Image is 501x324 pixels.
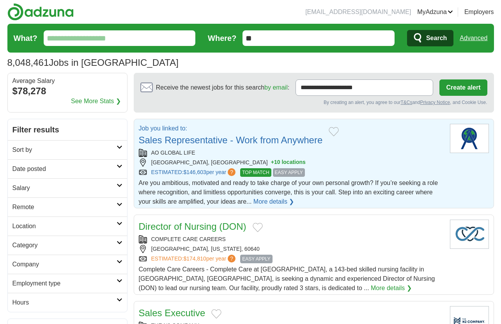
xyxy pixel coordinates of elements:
button: Add to favorite jobs [253,223,263,232]
div: [GEOGRAPHIC_DATA], [US_STATE], 60640 [139,245,444,253]
label: What? [14,32,37,44]
p: Job you linked to: [139,124,323,133]
a: More details ❯ [371,283,412,293]
a: by email [264,84,288,91]
div: [GEOGRAPHIC_DATA], [GEOGRAPHIC_DATA] [139,158,444,167]
a: See More Stats ❯ [71,97,121,106]
a: Sort by [8,140,127,159]
div: By creating an alert, you agree to our and , and Cookie Use. [140,99,487,106]
button: Search [407,30,453,46]
a: ESTIMATED:$146,603per year? [151,168,237,177]
h2: Filter results [8,119,127,140]
span: Are you ambitious, motivated and ready to take charge of your own personal growth? If you’re seek... [139,180,438,205]
a: Employers [464,7,494,17]
h2: Company [12,260,117,269]
div: $78,278 [12,84,122,98]
span: Search [426,30,447,46]
a: Category [8,236,127,255]
h2: Sort by [12,145,117,155]
label: Where? [208,32,236,44]
a: ESTIMATED:$174,810per year? [151,255,237,263]
span: Receive the newest jobs for this search : [156,83,289,92]
h2: Location [12,222,117,231]
a: Location [8,217,127,236]
div: COMPLETE CARE CAREERS [139,235,444,243]
a: Remote [8,197,127,217]
span: Complete Care Careers - Complete Care at [GEOGRAPHIC_DATA], a 143-bed skilled nursing facility in... [139,266,435,291]
a: Sales Representative - Work from Anywhere [139,135,323,145]
a: MyAdzuna [417,7,453,17]
h2: Remote [12,202,117,212]
button: Add to favorite jobs [329,127,339,136]
h1: Jobs in [GEOGRAPHIC_DATA] [7,57,179,68]
a: T&Cs [400,100,412,105]
a: Advanced [460,30,487,46]
h2: Salary [12,183,117,193]
span: TOP MATCH [240,168,271,177]
button: Create alert [439,79,487,96]
li: [EMAIL_ADDRESS][DOMAIN_NAME] [305,7,411,17]
span: 8,048,461 [7,56,49,70]
span: EASY APPLY [240,255,272,263]
span: ? [228,168,235,176]
h2: Hours [12,298,117,307]
div: AO GLOBAL LIFE [139,149,444,157]
span: $146,603 [183,169,206,175]
img: Company logo [450,220,489,249]
a: More details ❯ [253,197,294,206]
h2: Employment type [12,279,117,288]
a: Date posted [8,159,127,178]
a: Company [8,255,127,274]
a: Salary [8,178,127,197]
button: +10 locations [271,158,306,167]
h2: Date posted [12,164,117,174]
a: Sales Executive [139,308,205,318]
img: Company logo [450,124,489,153]
a: Director of Nursing (DON) [139,221,246,232]
span: + [271,158,274,167]
a: Hours [8,293,127,312]
h2: Category [12,241,117,250]
span: ? [228,255,235,262]
div: Average Salary [12,78,122,84]
span: $174,810 [183,255,206,262]
span: EASY APPLY [273,168,305,177]
img: Adzuna logo [7,3,74,21]
button: Add to favorite jobs [211,309,221,319]
a: Employment type [8,274,127,293]
a: Privacy Notice [420,100,450,105]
